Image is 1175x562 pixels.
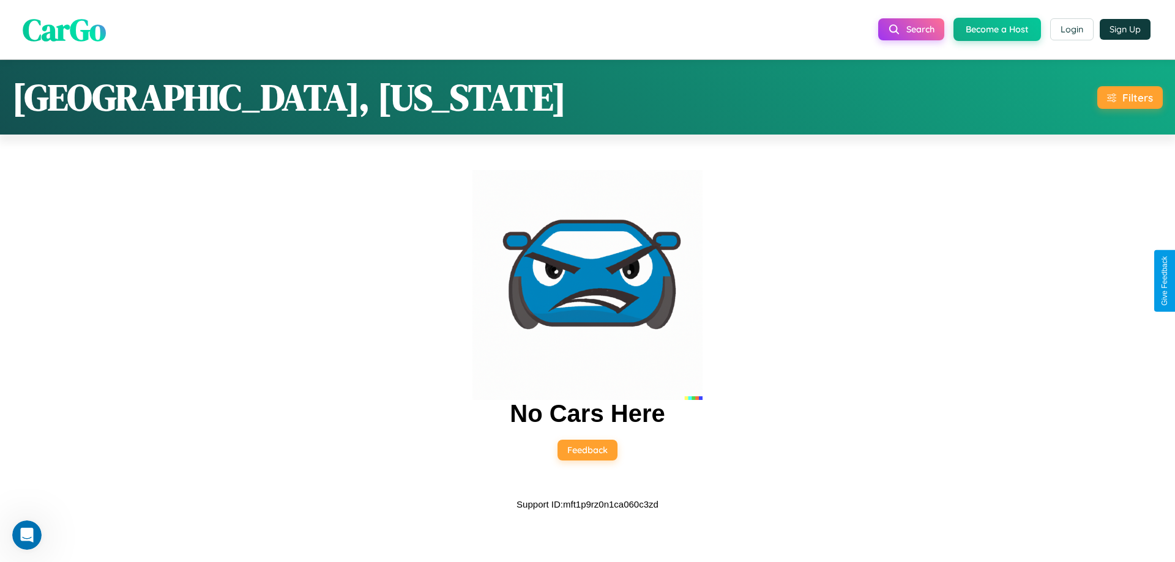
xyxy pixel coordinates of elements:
iframe: Intercom live chat [12,520,42,550]
img: car [472,170,703,400]
button: Sign Up [1100,19,1151,40]
button: Become a Host [953,18,1041,41]
span: CarGo [23,8,106,50]
h2: No Cars Here [510,400,665,427]
div: Give Feedback [1160,256,1169,306]
p: Support ID: mft1p9rz0n1ca060c3zd [517,496,658,512]
h1: [GEOGRAPHIC_DATA], [US_STATE] [12,72,566,122]
button: Filters [1097,86,1163,109]
button: Search [878,18,944,40]
button: Feedback [558,440,617,460]
button: Login [1050,18,1094,40]
span: Search [906,24,934,35]
div: Filters [1122,91,1153,104]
